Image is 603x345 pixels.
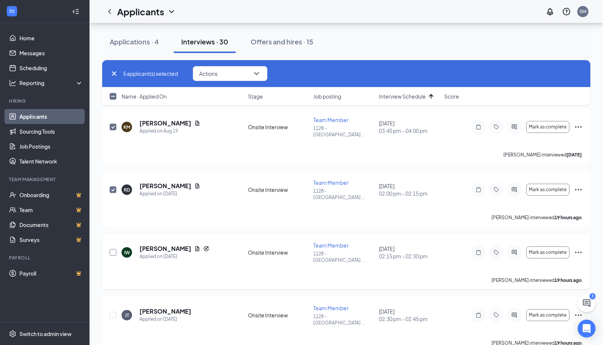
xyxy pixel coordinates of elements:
[194,120,200,126] svg: Document
[474,312,483,318] svg: Note
[125,312,129,318] div: JT
[248,249,309,256] div: Onsite Interview
[194,246,200,252] svg: Document
[427,92,436,101] svg: ArrowUp
[124,249,130,256] div: IW
[555,277,582,283] b: 19 hours ago
[248,311,309,319] div: Onsite Interview
[181,37,228,46] div: Interviews · 30
[248,186,309,193] div: Onsite Interview
[313,305,349,311] span: Team Member
[526,309,569,321] button: Mark as complete
[9,79,16,87] svg: Analysis
[139,253,209,260] div: Applied on [DATE]
[510,249,519,255] svg: ActiveChat
[379,245,440,260] div: [DATE]
[193,66,267,81] button: ActionsChevronDown
[526,121,569,133] button: Mark as complete
[110,69,119,78] svg: Cross
[491,277,583,283] p: [PERSON_NAME] interviewed .
[251,37,313,46] div: Offers and hires · 15
[199,71,217,76] span: Actions
[582,299,591,308] svg: ChatActive
[139,127,200,135] div: Applied on Aug 19
[510,187,519,193] svg: ActiveChat
[139,182,191,190] h5: [PERSON_NAME]
[492,312,501,318] svg: Tag
[9,176,82,183] div: Team Management
[117,5,164,18] h1: Applicants
[19,266,83,281] a: PayrollCrown
[379,315,440,323] span: 02:30 pm - 02:45 pm
[492,187,501,193] svg: Tag
[19,154,83,169] a: Talent Network
[72,8,79,15] svg: Collapse
[379,119,440,134] div: [DATE]
[248,93,263,100] span: Stage
[503,152,583,158] p: [PERSON_NAME] interviewed .
[578,320,596,338] div: Open Intercom Messenger
[252,69,261,78] svg: ChevronDown
[529,250,566,255] span: Mark as complete
[9,330,16,338] svg: Settings
[122,93,167,100] span: Name · Applied On
[492,249,501,255] svg: Tag
[313,125,374,138] p: 1128 - [GEOGRAPHIC_DATA] ...
[19,46,83,60] a: Messages
[529,187,566,192] span: Mark as complete
[491,214,583,221] p: [PERSON_NAME] interviewed .
[19,139,83,154] a: Job Postings
[574,311,583,320] svg: Ellipses
[492,124,501,130] svg: Tag
[510,312,519,318] svg: ActiveChat
[19,202,83,217] a: TeamCrown
[555,215,582,220] b: 19 hours ago
[313,188,374,201] p: 1128 - [GEOGRAPHIC_DATA] ...
[578,294,596,312] button: ChatActive
[474,187,483,193] svg: Note
[379,93,426,100] span: Interview Schedule
[580,8,587,15] div: GH
[379,252,440,260] span: 02:15 pm - 02:30 pm
[19,187,83,202] a: OnboardingCrown
[574,122,583,131] svg: Ellipses
[313,116,349,123] span: Team Member
[19,232,83,247] a: SurveysCrown
[562,7,571,16] svg: QuestionInfo
[19,79,84,87] div: Reporting
[19,60,83,75] a: Scheduling
[248,123,309,131] div: Onsite Interview
[313,313,374,326] p: 1128 - [GEOGRAPHIC_DATA] ...
[313,251,374,263] p: 1128 - [GEOGRAPHIC_DATA] ...
[19,124,83,139] a: Sourcing Tools
[574,185,583,194] svg: Ellipses
[526,184,569,196] button: Mark as complete
[194,183,200,189] svg: Document
[139,119,191,127] h5: [PERSON_NAME]
[19,330,72,338] div: Switch to admin view
[529,124,566,130] span: Mark as complete
[313,93,341,100] span: Job posting
[139,245,191,253] h5: [PERSON_NAME]
[8,7,16,15] svg: WorkstreamLogo
[9,255,82,261] div: Payroll
[110,37,159,46] div: Applications · 4
[379,127,440,134] span: 03:45 pm - 04:00 pm
[546,7,555,16] svg: Notifications
[19,31,83,46] a: Home
[574,248,583,257] svg: Ellipses
[379,182,440,197] div: [DATE]
[139,190,200,198] div: Applied on [DATE]
[526,246,569,258] button: Mark as complete
[123,69,178,78] span: 5 applicant(s) selected
[105,7,114,16] svg: ChevronLeft
[529,313,566,318] span: Mark as complete
[19,109,83,124] a: Applicants
[123,124,130,130] div: KM
[313,242,349,249] span: Team Member
[9,98,82,104] div: Hiring
[124,187,130,193] div: RD
[313,179,349,186] span: Team Member
[474,124,483,130] svg: Note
